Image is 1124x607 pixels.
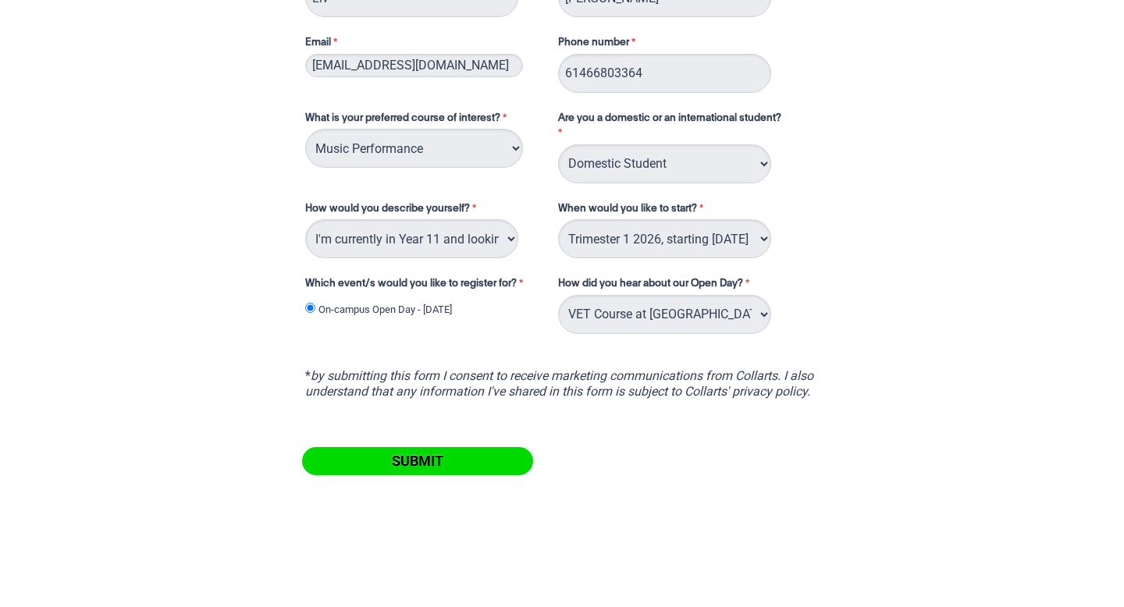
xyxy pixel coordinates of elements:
[305,368,813,399] i: by submitting this form I consent to receive marketing communications from Collarts. I also under...
[305,111,542,130] label: What is your preferred course of interest?
[558,201,806,220] label: When would you like to start?
[558,35,639,54] label: Phone number
[558,295,771,334] select: How did you hear about our Open Day?
[558,219,771,258] select: When would you like to start?
[558,144,771,183] select: Are you a domestic or an international student?
[302,447,533,475] input: Submit
[305,35,542,54] label: Email
[558,113,781,123] span: Are you a domestic or an international student?
[318,302,452,318] label: On-campus Open Day - [DATE]
[305,129,523,168] select: What is your preferred course of interest?
[305,276,542,295] label: Which event/s would you like to register for?
[305,201,542,220] label: How would you describe yourself?
[305,219,518,258] select: How would you describe yourself?
[305,54,523,77] input: Email
[558,54,771,93] input: Phone number
[558,276,753,295] label: How did you hear about our Open Day?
